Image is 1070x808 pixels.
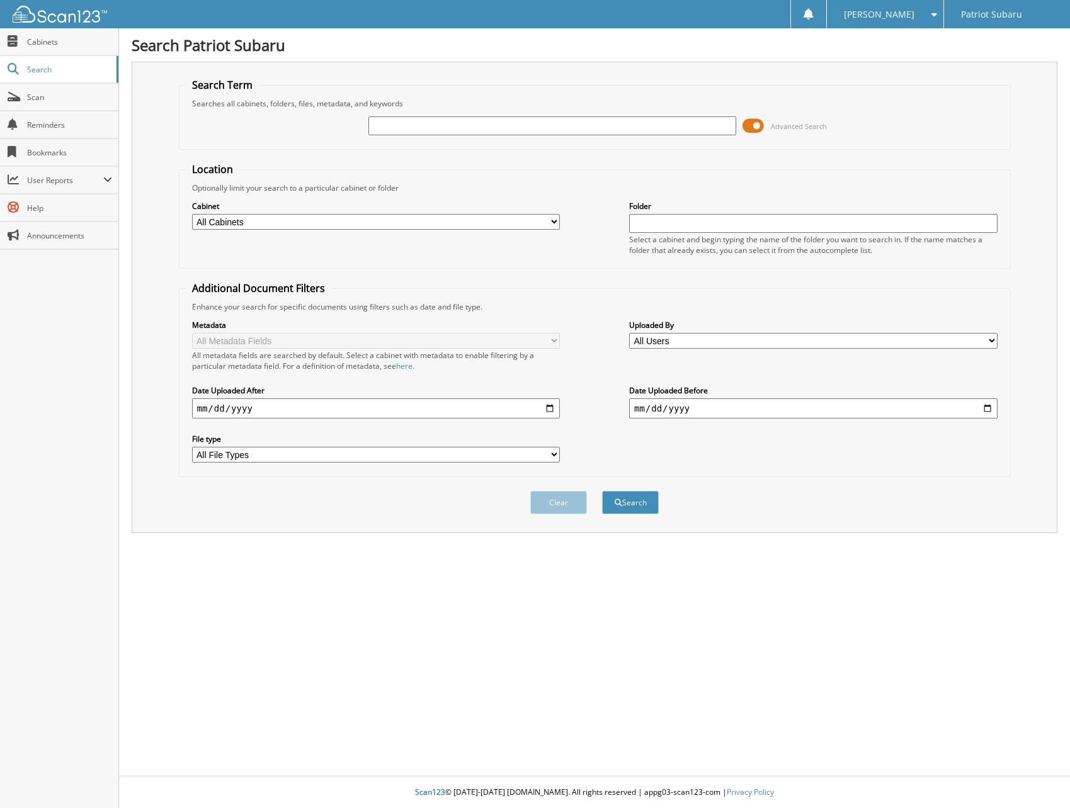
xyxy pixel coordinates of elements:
[192,385,561,396] label: Date Uploaded After
[415,787,445,797] span: Scan123
[629,385,998,396] label: Date Uploaded Before
[13,6,107,23] img: scan123-logo-white.svg
[961,11,1022,18] span: Patriot Subaru
[186,162,239,176] legend: Location
[186,78,259,92] legend: Search Term
[27,92,112,103] span: Scan
[27,230,112,241] span: Announcements
[186,182,1004,193] div: Optionally limit your search to a particular cabinet or folder
[186,281,331,295] legend: Additional Document Filters
[119,777,1070,808] div: © [DATE]-[DATE] [DOMAIN_NAME]. All rights reserved | appg03-scan123-com |
[844,11,914,18] span: [PERSON_NAME]
[530,491,587,514] button: Clear
[192,434,561,444] label: File type
[629,398,998,418] input: end
[192,201,561,211] label: Cabinet
[27,36,112,47] span: Cabinets
[27,64,110,75] span: Search
[629,201,998,211] label: Folder
[186,98,1004,109] div: Searches all cabinets, folders, files, metadata, and keywords
[1007,748,1070,808] iframe: Chat Widget
[629,320,998,330] label: Uploaded By
[132,35,1057,55] h1: Search Patriot Subaru
[629,234,998,255] div: Select a cabinet and begin typing the name of the folder you want to search in. If the name match...
[192,320,561,330] label: Metadata
[27,203,112,213] span: Help
[27,147,112,158] span: Bookmarks
[192,350,561,371] div: All metadata fields are searched by default. Select a cabinet with metadata to enable filtering b...
[396,361,413,371] a: here
[192,398,561,418] input: start
[27,120,112,130] span: Reminders
[27,175,103,186] span: User Reports
[602,491,659,514] button: Search
[186,301,1004,312] div: Enhance your search for specific documents using filters such as date and file type.
[771,121,827,131] span: Advanced Search
[727,787,774,797] a: Privacy Policy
